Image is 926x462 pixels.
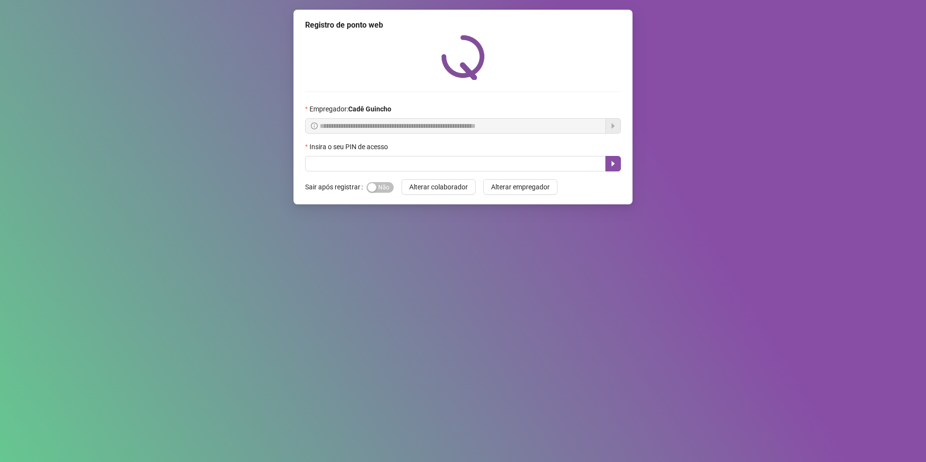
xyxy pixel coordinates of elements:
button: Alterar colaborador [401,179,476,195]
div: Registro de ponto web [305,19,621,31]
label: Sair após registrar [305,179,367,195]
img: QRPoint [441,35,485,80]
span: info-circle [311,123,318,129]
strong: Cadê Guincho [348,105,391,113]
label: Insira o seu PIN de acesso [305,141,394,152]
span: Alterar colaborador [409,182,468,192]
span: Empregador : [309,104,391,114]
button: Alterar empregador [483,179,557,195]
span: caret-right [609,160,617,168]
span: Alterar empregador [491,182,550,192]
